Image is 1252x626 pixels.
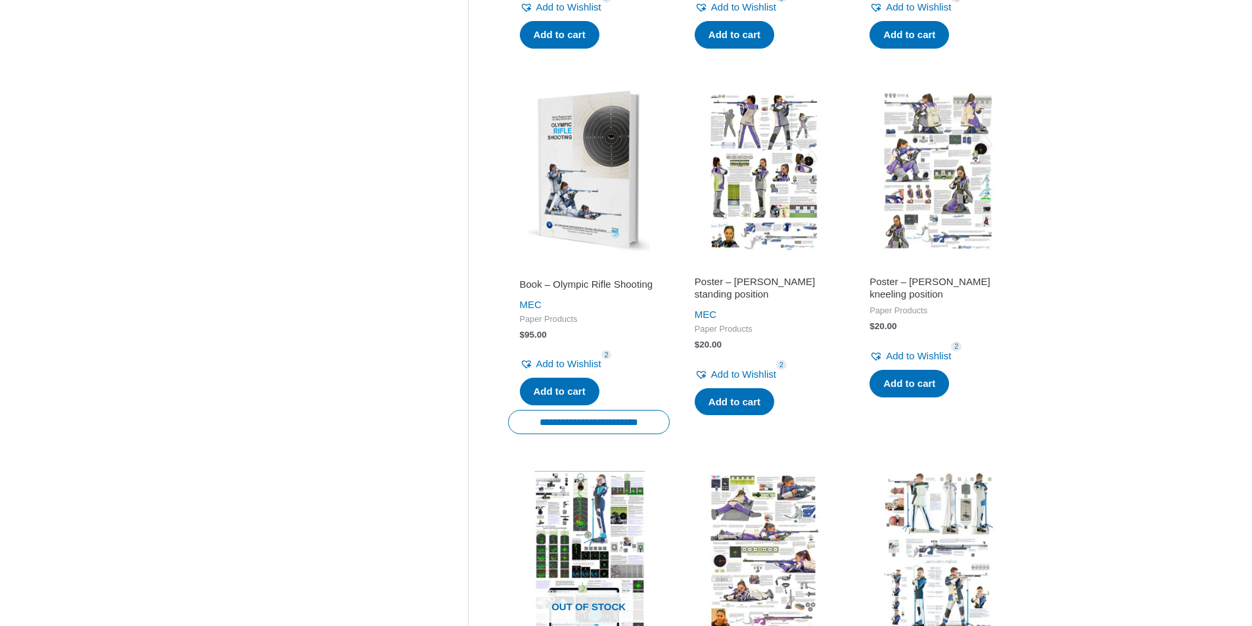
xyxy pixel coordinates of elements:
span: $ [695,340,700,349]
a: MEC [695,309,716,320]
span: Paper Products [695,324,833,335]
a: Add to Wishlist [695,365,776,384]
bdi: 20.00 [869,321,896,331]
iframe: Customer reviews powered by Trustpilot [695,259,833,275]
a: Poster – [PERSON_NAME] standing position [695,275,833,306]
a: Add to cart: “Book - Olympic Rifle Shooting” [520,378,599,405]
span: $ [520,330,525,340]
a: Add to cart: “Poster - Ivana Maksimovic kneeling position” [869,370,949,397]
h2: Poster – [PERSON_NAME] kneeling position [869,275,1008,301]
img: Poster - Ivana Maksimovic standing position [683,90,845,252]
span: Out of stock [518,592,660,623]
span: $ [869,321,875,331]
bdi: 20.00 [695,340,722,349]
a: Add to cart: “Book - Sport Psychology and Competition” [520,21,599,49]
a: Add to cart: “Book - Master Competitive Pistol Shooting” [695,21,774,49]
img: Book - Olympic Rifle Shooting [508,90,670,252]
img: Poster - Ivana Maksimovic kneeling position [858,90,1019,252]
span: 2 [951,342,962,351]
h2: Book – Olympic Rifle Shooting [520,278,658,291]
span: Paper Products [520,314,658,325]
span: Add to Wishlist [886,1,951,12]
bdi: 95.00 [520,330,547,340]
span: Add to Wishlist [711,369,776,380]
iframe: Customer reviews powered by Trustpilot [869,259,1008,275]
a: Poster – [PERSON_NAME] kneeling position [869,275,1008,306]
span: 2 [601,350,612,360]
span: Paper Products [869,305,1008,317]
span: Add to Wishlist [711,1,776,12]
a: Add to Wishlist [520,355,601,373]
span: Add to Wishlist [536,358,601,369]
h2: Poster – [PERSON_NAME] standing position [695,275,833,301]
iframe: Customer reviews powered by Trustpilot [520,259,658,275]
a: Add to cart: “Book - Mental Training in Shooting” [869,21,949,49]
a: Add to Wishlist [869,347,951,365]
a: Book – Olympic Rifle Shooting [520,278,658,296]
a: MEC [520,299,542,310]
span: Add to Wishlist [536,1,601,12]
span: Add to Wishlist [886,350,951,361]
span: 2 [776,360,787,370]
a: Add to cart: “Poster - Ivana Maksimovic standing position” [695,388,774,416]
